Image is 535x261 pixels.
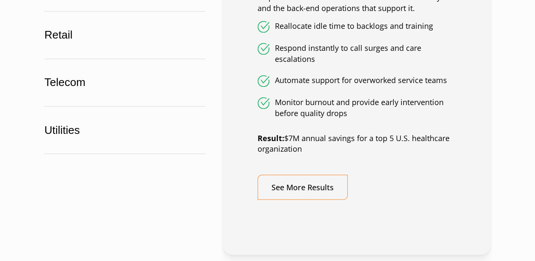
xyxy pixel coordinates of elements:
button: Telecom [27,58,223,106]
li: Monitor burnout and provide early intervention before quality drops [258,97,456,119]
button: Utilities [27,106,223,154]
li: Reallocate idle time to backlogs and training [258,21,456,33]
button: Retail [27,11,223,59]
p: $7M annual savings for a top 5 U.S. healthcare organization [258,133,456,155]
li: Respond instantly to call surges and care escalations [258,43,456,65]
strong: Result: [258,133,284,143]
li: Automate support for overworked service teams [258,75,456,87]
a: See More Results [258,175,348,200]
